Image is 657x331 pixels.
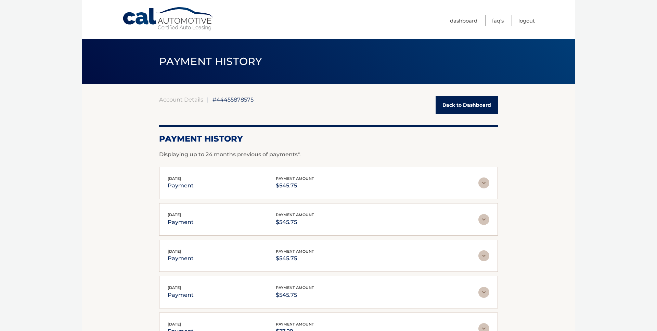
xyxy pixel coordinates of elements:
p: $545.75 [276,254,314,263]
span: [DATE] [168,249,181,254]
a: Cal Automotive [122,7,215,31]
h2: Payment History [159,134,498,144]
span: [DATE] [168,176,181,181]
img: accordion-rest.svg [478,177,489,188]
p: $545.75 [276,290,314,300]
img: accordion-rest.svg [478,214,489,225]
span: #44455878575 [212,96,254,103]
p: payment [168,254,194,263]
img: accordion-rest.svg [478,250,489,261]
span: payment amount [276,285,314,290]
p: Displaying up to 24 months previous of payments*. [159,150,498,159]
span: payment amount [276,249,314,254]
a: Logout [518,15,535,26]
a: Account Details [159,96,203,103]
a: Back to Dashboard [436,96,498,114]
a: FAQ's [492,15,504,26]
span: payment amount [276,322,314,327]
p: payment [168,217,194,227]
span: payment amount [276,176,314,181]
span: [DATE] [168,322,181,327]
span: payment amount [276,212,314,217]
img: accordion-rest.svg [478,287,489,298]
span: [DATE] [168,212,181,217]
p: payment [168,181,194,190]
p: $545.75 [276,217,314,227]
span: [DATE] [168,285,181,290]
span: | [207,96,209,103]
p: $545.75 [276,181,314,190]
a: Dashboard [450,15,477,26]
p: payment [168,290,194,300]
span: PAYMENT HISTORY [159,55,262,68]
